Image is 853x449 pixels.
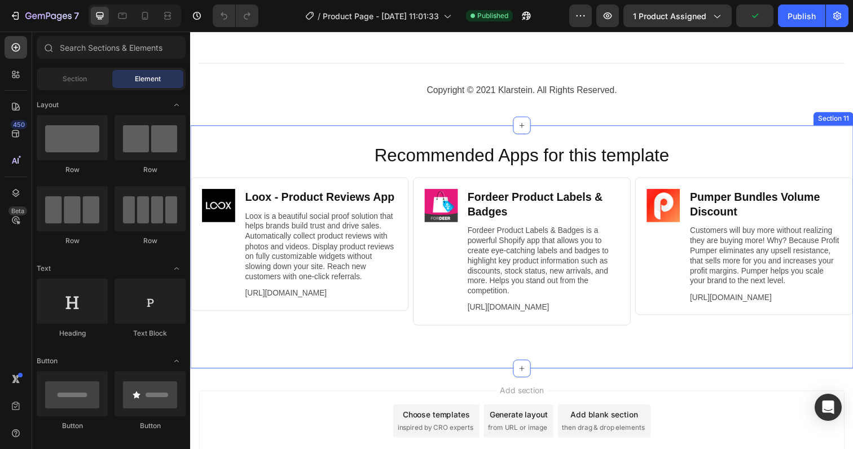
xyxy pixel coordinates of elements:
[55,161,211,178] h2: Loox ‑ Product Reviews App
[115,328,186,338] div: Text Block
[282,161,438,192] h2: Fordeer Product Labels & Badges
[37,36,186,59] input: Search Sections & Elements
[239,161,273,195] img: CPij9P7MrYcDEAE=.jpeg
[115,165,186,175] div: Row
[63,74,87,84] span: Section
[318,10,320,22] span: /
[213,5,258,27] div: Undo/Redo
[788,10,816,22] div: Publish
[466,161,500,195] img: CIumv63twf4CEAE=.png
[312,360,366,372] span: Add section
[168,259,186,278] span: Toggle open
[168,352,186,370] span: Toggle open
[37,263,51,274] span: Text
[135,74,161,84] span: Element
[12,161,46,195] img: CPLp1Kb0lu8CEAE=.jpg
[10,52,667,68] p: Copyright © 2021 Klarstein. All Rights Reserved.
[56,262,210,272] p: [URL][DOMAIN_NAME]
[778,5,825,27] button: Publish
[115,421,186,431] div: Button
[477,11,508,21] span: Published
[5,5,84,27] button: 7
[56,183,210,255] p: Loox is a beautiful social proof solution that helps brands build trust and drive sales. Automati...
[168,96,186,114] span: Toggle open
[304,399,364,410] span: from URL or image
[11,120,27,129] div: 450
[380,399,464,410] span: then drag & drop elements
[306,385,365,397] div: Generate layout
[8,206,27,215] div: Beta
[509,161,665,192] h2: Pumper Bundles Volume Discount
[283,198,437,270] p: Fordeer Product Labels & Badges is a powerful Shopify app that allows you to create eye-catching ...
[37,328,108,338] div: Heading
[623,5,732,27] button: 1 product assigned
[388,385,457,397] div: Add blank section
[37,356,58,366] span: Button
[283,276,437,287] p: [URL][DOMAIN_NAME]
[11,114,666,140] h2: Recommended Apps for this template
[217,385,285,397] div: Choose templates
[323,10,439,22] span: Product Page - [DATE] 11:01:33
[37,165,108,175] div: Row
[190,32,853,449] iframe: Design area
[212,399,289,410] span: inspired by CRO experts
[115,236,186,246] div: Row
[633,10,706,22] span: 1 product assigned
[510,198,664,259] p: Customers will buy more without realizing they are buying more! Why? Because Profit Pumper elimin...
[815,394,842,421] div: Open Intercom Messenger
[639,84,675,94] div: Section 11
[74,9,79,23] p: 7
[37,100,59,110] span: Layout
[37,421,108,431] div: Button
[510,266,664,276] p: [URL][DOMAIN_NAME]
[37,236,108,246] div: Row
